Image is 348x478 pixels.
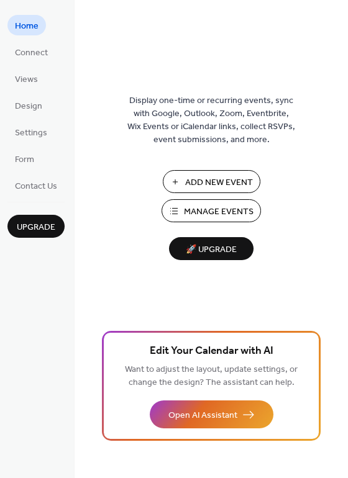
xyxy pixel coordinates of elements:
[169,237,254,260] button: 🚀 Upgrade
[7,122,55,142] a: Settings
[7,15,46,35] a: Home
[7,95,50,115] a: Design
[17,221,55,234] span: Upgrade
[7,42,55,62] a: Connect
[163,170,260,193] button: Add New Event
[150,343,273,360] span: Edit Your Calendar with AI
[162,199,261,222] button: Manage Events
[7,148,42,169] a: Form
[125,361,298,391] span: Want to adjust the layout, update settings, or change the design? The assistant can help.
[15,73,38,86] span: Views
[185,176,253,189] span: Add New Event
[15,100,42,113] span: Design
[176,241,246,258] span: 🚀 Upgrade
[15,47,48,60] span: Connect
[184,205,254,219] span: Manage Events
[7,175,65,196] a: Contact Us
[168,409,237,422] span: Open AI Assistant
[127,94,295,147] span: Display one-time or recurring events, sync with Google, Outlook, Zoom, Eventbrite, Wix Events or ...
[15,153,34,166] span: Form
[15,20,39,33] span: Home
[7,215,65,238] button: Upgrade
[15,180,57,193] span: Contact Us
[7,68,45,89] a: Views
[150,400,273,428] button: Open AI Assistant
[15,127,47,140] span: Settings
